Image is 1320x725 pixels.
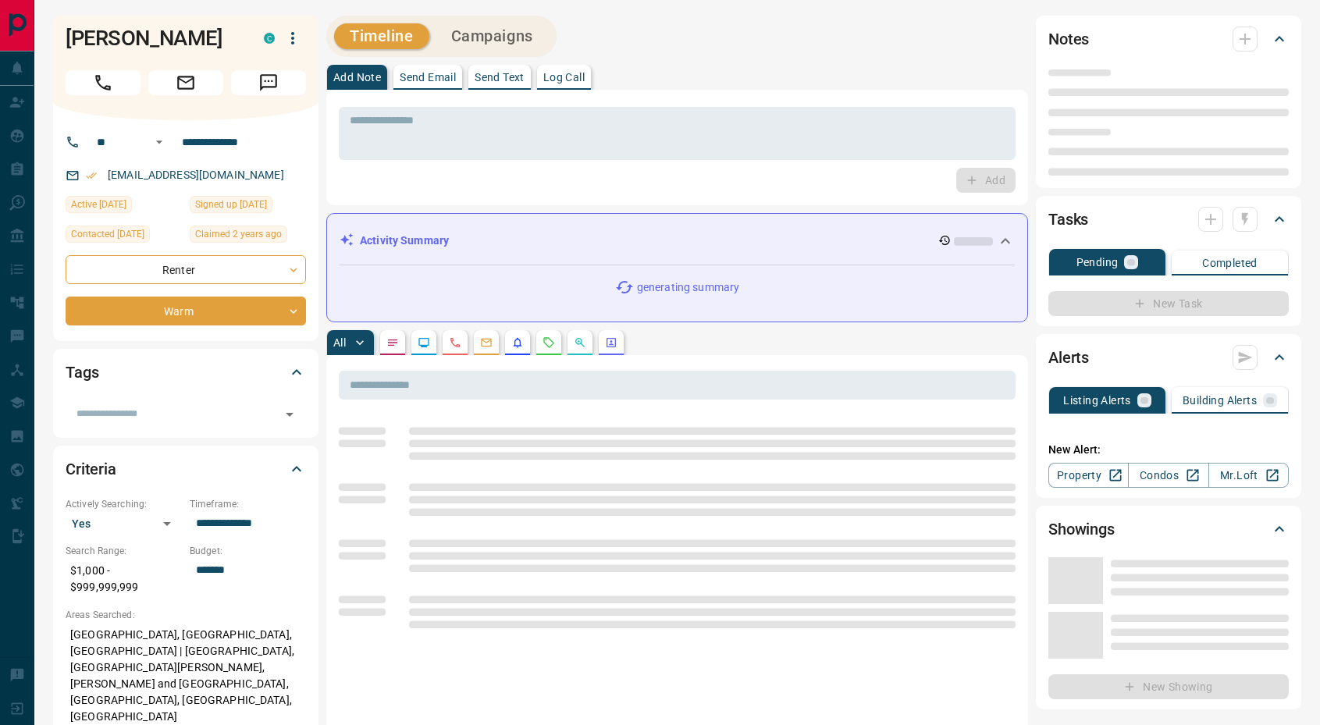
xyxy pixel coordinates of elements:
[400,72,456,83] p: Send Email
[190,196,306,218] div: Tue Mar 23 2021
[1208,463,1289,488] a: Mr.Loft
[66,360,98,385] h2: Tags
[190,497,306,511] p: Timeframe:
[195,197,267,212] span: Signed up [DATE]
[1048,20,1289,58] div: Notes
[1048,27,1089,52] h2: Notes
[605,336,617,349] svg: Agent Actions
[1063,395,1131,406] p: Listing Alerts
[333,72,381,83] p: Add Note
[66,608,306,622] p: Areas Searched:
[1048,463,1129,488] a: Property
[148,70,223,95] span: Email
[1048,345,1089,370] h2: Alerts
[1076,257,1119,268] p: Pending
[334,23,429,49] button: Timeline
[418,336,430,349] svg: Lead Browsing Activity
[71,197,126,212] span: Active [DATE]
[264,33,275,44] div: condos.ca
[1048,517,1115,542] h2: Showings
[150,133,169,151] button: Open
[543,336,555,349] svg: Requests
[543,72,585,83] p: Log Call
[511,336,524,349] svg: Listing Alerts
[86,170,97,181] svg: Email Verified
[475,72,525,83] p: Send Text
[66,511,182,536] div: Yes
[480,336,493,349] svg: Emails
[1202,258,1258,268] p: Completed
[66,497,182,511] p: Actively Searching:
[66,255,306,284] div: Renter
[66,558,182,600] p: $1,000 - $999,999,999
[66,457,116,482] h2: Criteria
[66,544,182,558] p: Search Range:
[449,336,461,349] svg: Calls
[66,26,240,51] h1: [PERSON_NAME]
[1183,395,1257,406] p: Building Alerts
[1128,463,1208,488] a: Condos
[66,297,306,325] div: Warm
[66,226,182,247] div: Mon Jul 14 2025
[436,23,549,49] button: Campaigns
[574,336,586,349] svg: Opportunities
[195,226,282,242] span: Claimed 2 years ago
[71,226,144,242] span: Contacted [DATE]
[386,336,399,349] svg: Notes
[637,279,739,296] p: generating summary
[1048,201,1289,238] div: Tasks
[66,70,141,95] span: Call
[190,544,306,558] p: Budget:
[360,233,449,249] p: Activity Summary
[108,169,284,181] a: [EMAIL_ADDRESS][DOMAIN_NAME]
[231,70,306,95] span: Message
[333,337,346,348] p: All
[190,226,306,247] div: Thu Jul 13 2023
[340,226,1015,255] div: Activity Summary
[66,196,182,218] div: Sun Aug 10 2025
[66,450,306,488] div: Criteria
[1048,510,1289,548] div: Showings
[279,403,301,425] button: Open
[1048,442,1289,458] p: New Alert:
[66,354,306,391] div: Tags
[1048,339,1289,376] div: Alerts
[1048,207,1088,232] h2: Tasks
